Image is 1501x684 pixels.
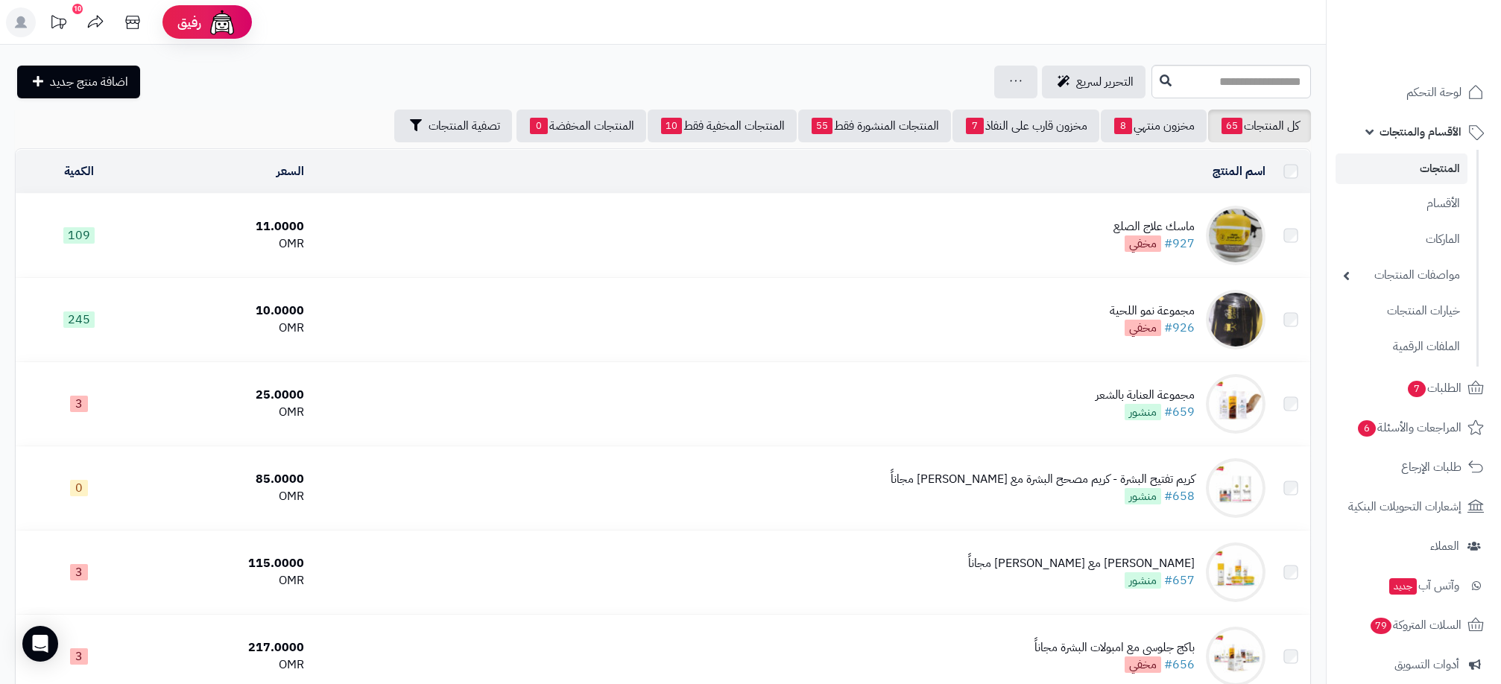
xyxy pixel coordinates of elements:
div: [PERSON_NAME] مع [PERSON_NAME] مجاناً [968,555,1195,572]
a: التحرير لسريع [1042,66,1145,98]
span: مخفي [1125,235,1161,252]
div: ماسك علاج الصلع [1113,218,1195,235]
a: #927 [1164,235,1195,253]
img: ai-face.png [207,7,237,37]
span: المراجعات والأسئلة [1356,417,1461,438]
div: 11.0000 [148,218,304,235]
a: إشعارات التحويلات البنكية [1336,489,1492,525]
a: أدوات التسويق [1336,647,1492,683]
div: Open Intercom Messenger [22,626,58,662]
span: جديد [1389,578,1417,595]
span: 109 [63,227,95,244]
a: طلبات الإرجاع [1336,449,1492,485]
a: خيارات المنتجات [1336,295,1467,327]
span: وآتس آب [1388,575,1459,596]
a: كل المنتجات65 [1208,110,1311,142]
span: التحرير لسريع [1076,73,1134,91]
img: logo-2.png [1400,42,1487,73]
a: #656 [1164,656,1195,674]
span: رفيق [177,13,201,31]
div: 85.0000 [148,471,304,488]
a: الكمية [64,162,94,180]
a: الأقسام [1336,188,1467,220]
div: OMR [148,656,304,674]
span: 3 [70,396,88,412]
span: 3 [70,564,88,580]
a: السعر [276,162,304,180]
span: العملاء [1430,536,1459,557]
span: الأقسام والمنتجات [1380,121,1461,142]
a: الطلبات7 [1336,370,1492,406]
span: 55 [812,118,832,134]
div: OMR [148,572,304,589]
span: السلات المتروكة [1369,615,1461,636]
a: #658 [1164,487,1195,505]
img: ماسك علاج الصلع [1206,206,1265,265]
a: المنتجات المخفية فقط10 [648,110,797,142]
span: أدوات التسويق [1394,654,1459,675]
button: تصفية المنتجات [394,110,512,142]
img: مجموعة العناية بالشعر [1206,374,1265,434]
span: 0 [70,480,88,496]
img: مجموعة نمو اللحية [1206,290,1265,349]
span: 8 [1114,118,1132,134]
div: OMR [148,235,304,253]
span: طلبات الإرجاع [1401,457,1461,478]
div: 10 [72,4,83,14]
img: باكج شايني مع كريم نضارة مجاناً [1206,542,1265,602]
span: 245 [63,311,95,328]
a: اسم المنتج [1213,162,1265,180]
span: 6 [1358,420,1376,437]
a: العملاء [1336,528,1492,564]
span: اضافة منتج جديد [50,73,128,91]
a: المنتجات المخفضة0 [516,110,646,142]
a: مواصفات المنتجات [1336,259,1467,291]
a: مخزون قارب على النفاذ7 [952,110,1099,142]
div: كريم تفتيح البشرة - كريم مصحح البشرة مع [PERSON_NAME] مجاناً [891,471,1195,488]
a: الملفات الرقمية [1336,331,1467,363]
div: OMR [148,320,304,337]
span: منشور [1125,572,1161,589]
div: مجموعة العناية بالشعر [1096,387,1195,404]
span: 7 [966,118,984,134]
span: 0 [530,118,548,134]
div: مجموعة نمو اللحية [1110,303,1195,320]
span: 3 [70,648,88,665]
span: 65 [1222,118,1242,134]
div: OMR [148,488,304,505]
a: لوحة التحكم [1336,75,1492,110]
span: منشور [1125,488,1161,504]
div: 217.0000 [148,639,304,656]
div: OMR [148,404,304,421]
a: تحديثات المنصة [39,7,77,41]
span: الطلبات [1406,378,1461,399]
a: المراجعات والأسئلة6 [1336,410,1492,446]
a: #659 [1164,403,1195,421]
a: المنتجات المنشورة فقط55 [798,110,951,142]
a: #926 [1164,319,1195,337]
a: الماركات [1336,224,1467,256]
span: 10 [661,118,682,134]
div: باكج جلوسي مع امبولات البشرة مجاناً [1034,639,1195,656]
a: اضافة منتج جديد [17,66,140,98]
div: 115.0000 [148,555,304,572]
span: 7 [1408,381,1426,397]
div: 10.0000 [148,303,304,320]
span: مخفي [1125,656,1161,673]
span: لوحة التحكم [1406,82,1461,103]
a: المنتجات [1336,153,1467,184]
span: 79 [1371,618,1391,634]
a: وآتس آبجديد [1336,568,1492,604]
span: تصفية المنتجات [429,117,500,135]
img: كريم تفتيح البشرة - كريم مصحح البشرة مع ريتنول مجاناً [1206,458,1265,518]
span: منشور [1125,404,1161,420]
a: السلات المتروكة79 [1336,607,1492,643]
span: إشعارات التحويلات البنكية [1348,496,1461,517]
a: مخزون منتهي8 [1101,110,1207,142]
div: 25.0000 [148,387,304,404]
a: #657 [1164,571,1195,589]
span: مخفي [1125,320,1161,336]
